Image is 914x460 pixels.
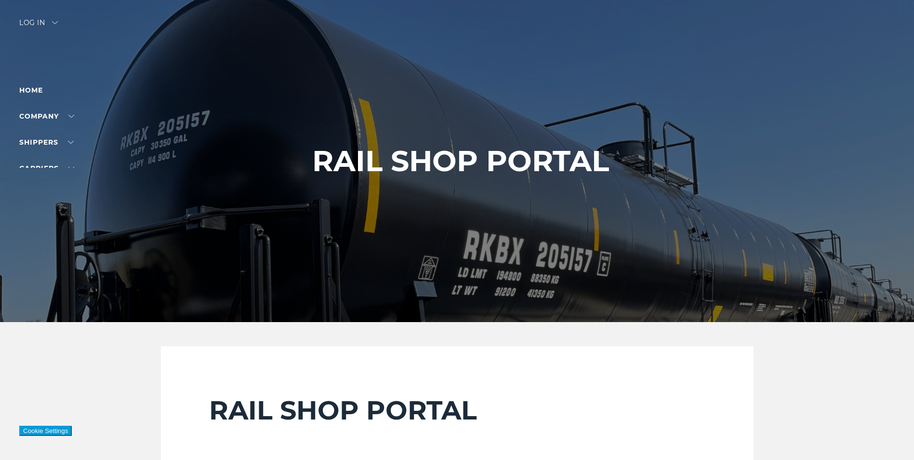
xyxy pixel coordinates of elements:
[312,145,609,177] h1: RAIL SHOP PORTAL
[19,112,74,121] a: Company
[52,21,58,24] img: arrow
[209,394,705,426] h2: RAIL SHOP PORTAL
[19,164,74,173] a: Carriers
[19,19,58,33] div: Log in
[19,426,72,436] button: Cookie Settings
[421,19,493,62] img: kbx logo
[19,138,74,147] a: SHIPPERS
[19,86,43,95] a: Home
